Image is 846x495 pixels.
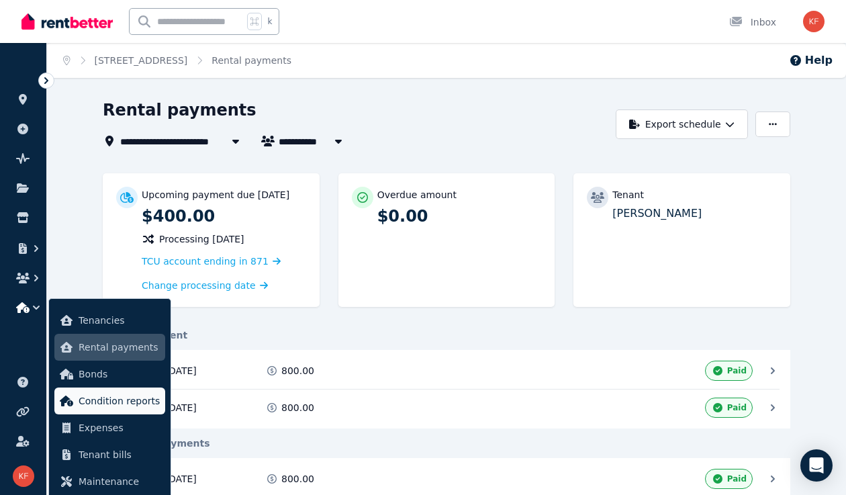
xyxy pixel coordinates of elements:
p: Upcoming payment due [DATE] [142,188,289,201]
span: Maintenance [79,474,160,490]
span: Rental payments [79,339,160,355]
nav: Breadcrumb [47,43,308,78]
p: [PERSON_NAME] [612,206,777,222]
a: Tenant bills [54,441,165,468]
p: $0.00 [377,206,542,227]
a: [STREET_ADDRESS] [95,55,188,66]
a: Rental payments [54,334,165,361]
span: Bonds [79,366,160,382]
p: Tenant [612,188,644,201]
span: TCU account ending in 871 [142,256,269,267]
div: Regular payments [103,437,790,450]
span: k [267,16,272,27]
a: Tenancies [54,307,165,334]
img: Kylie Foot [13,465,34,487]
span: Paid [727,474,747,484]
a: Expenses [54,414,165,441]
a: Change processing date [142,279,268,292]
button: Help [789,52,833,69]
img: RentBetter [21,11,113,32]
p: $400.00 [142,206,306,227]
span: Rental payments [211,54,291,67]
a: Bonds [54,361,165,388]
a: Maintenance [54,468,165,495]
span: Processing [DATE] [159,232,244,246]
a: Condition reports [54,388,165,414]
span: 800.00 [281,364,314,377]
span: Paid [727,402,747,413]
div: Inbox [729,15,776,29]
span: Change processing date [142,279,256,292]
div: First payment [103,328,790,342]
div: Open Intercom Messenger [800,449,833,482]
span: 800.00 [281,472,314,486]
span: Condition reports [79,393,160,409]
img: Kylie Foot [803,11,825,32]
p: Overdue amount [377,188,457,201]
span: Tenant bills [79,447,160,463]
button: Export schedule [616,109,748,139]
h1: Rental payments [103,99,256,121]
span: Expenses [79,420,160,436]
span: Tenancies [79,312,160,328]
span: Paid [727,365,747,376]
span: 800.00 [281,401,314,414]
